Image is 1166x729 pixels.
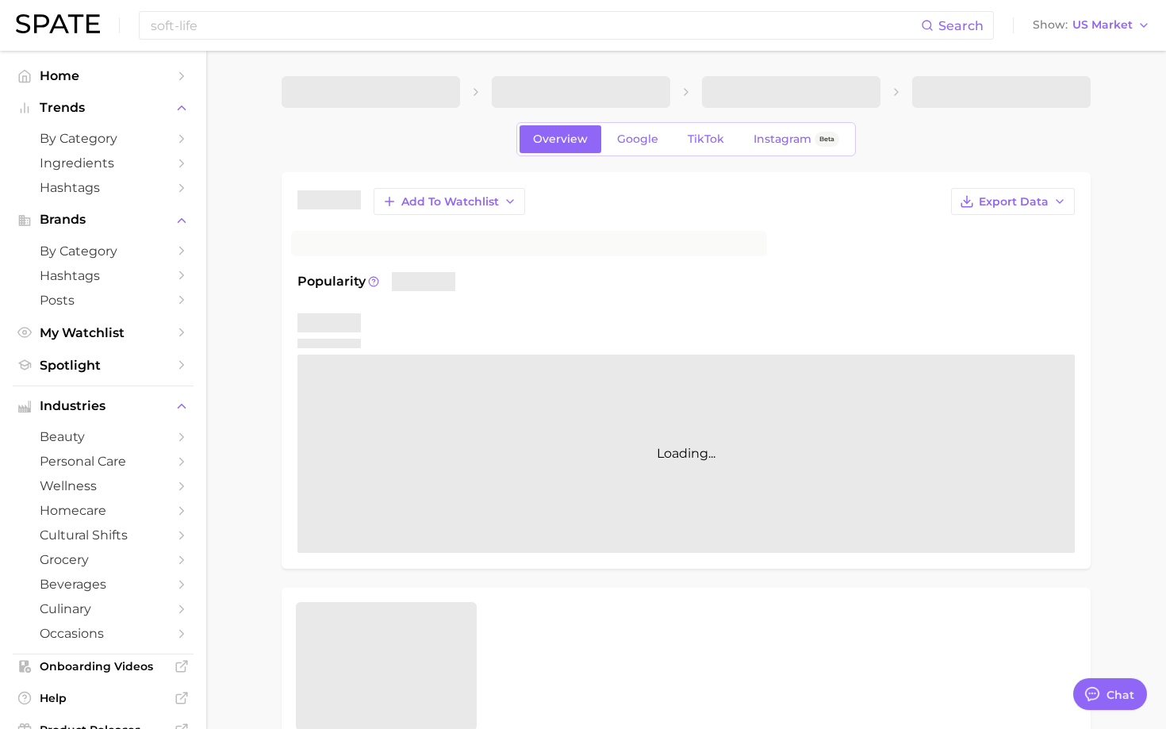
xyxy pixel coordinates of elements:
a: wellness [13,474,194,498]
a: Spotlight [13,353,194,378]
a: personal care [13,449,194,474]
span: Home [40,68,167,83]
a: culinary [13,597,194,621]
a: by Category [13,239,194,263]
span: Industries [40,399,167,413]
button: Export Data [951,188,1075,215]
span: Posts [40,293,167,308]
span: Help [40,691,167,705]
span: Hashtags [40,268,167,283]
button: ShowUS Market [1029,15,1154,36]
a: Hashtags [13,263,194,288]
img: SPATE [16,14,100,33]
a: Help [13,686,194,710]
span: US Market [1072,21,1133,29]
span: beauty [40,429,167,444]
span: grocery [40,552,167,567]
a: Ingredients [13,151,194,175]
span: Onboarding Videos [40,659,167,673]
span: Beta [819,132,834,146]
span: Ingredients [40,155,167,171]
a: InstagramBeta [740,125,853,153]
button: Industries [13,394,194,418]
span: TikTok [688,132,724,146]
a: Google [604,125,672,153]
span: homecare [40,503,167,518]
a: Overview [520,125,601,153]
a: Home [13,63,194,88]
a: cultural shifts [13,523,194,547]
span: Popularity [297,272,366,291]
a: grocery [13,547,194,572]
button: Trends [13,96,194,120]
a: Hashtags [13,175,194,200]
span: Overview [533,132,588,146]
span: Trends [40,101,167,115]
input: Search here for a brand, industry, or ingredient [149,12,921,39]
button: Brands [13,208,194,232]
a: Posts [13,288,194,313]
span: Add to Watchlist [401,195,499,209]
span: Hashtags [40,180,167,195]
span: by Category [40,131,167,146]
span: Export Data [979,195,1049,209]
span: cultural shifts [40,528,167,543]
button: Add to Watchlist [374,188,525,215]
span: Brands [40,213,167,227]
span: occasions [40,626,167,641]
a: occasions [13,621,194,646]
a: beverages [13,572,194,597]
a: TikTok [674,125,738,153]
span: Search [938,18,984,33]
span: Instagram [754,132,811,146]
a: homecare [13,498,194,523]
span: by Category [40,244,167,259]
span: Google [617,132,658,146]
span: beverages [40,577,167,592]
a: by Category [13,126,194,151]
a: My Watchlist [13,320,194,345]
span: personal care [40,454,167,469]
span: Show [1033,21,1068,29]
span: culinary [40,601,167,616]
span: My Watchlist [40,325,167,340]
div: Loading... [297,355,1075,553]
a: Onboarding Videos [13,654,194,678]
span: Spotlight [40,358,167,373]
a: beauty [13,424,194,449]
span: wellness [40,478,167,493]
